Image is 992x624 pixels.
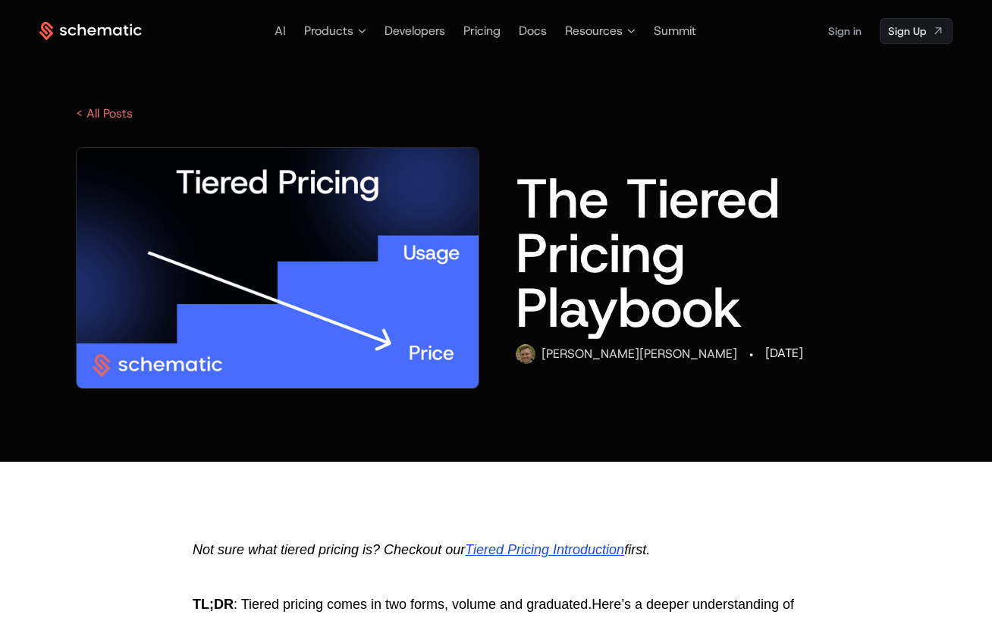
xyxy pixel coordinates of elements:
img: Ryan Echternacht [516,344,535,364]
a: [object Object] [880,18,953,44]
div: [PERSON_NAME] [PERSON_NAME] [542,345,737,363]
span: Not sure what tiered pricing is? Checkout our [193,542,465,557]
div: · [749,344,753,365]
img: Tiered Pricing [77,148,479,388]
a: Docs [519,23,547,39]
span: Products [304,22,353,40]
div: [DATE] [765,344,803,362]
span: Resources [565,22,623,40]
span: Sign Up [888,24,926,39]
a: Pricing [463,23,501,39]
a: < All Posts [76,105,133,121]
span: The Tiered Pricing Playbook [516,162,780,344]
span: first. [624,542,650,557]
span: TL;DR [193,597,234,612]
a: Tiered Pricing Introduction [465,542,624,557]
a: Developers [385,23,445,39]
a: AI [275,23,286,39]
a: Summit [654,23,696,39]
a: Sign in [828,19,862,43]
